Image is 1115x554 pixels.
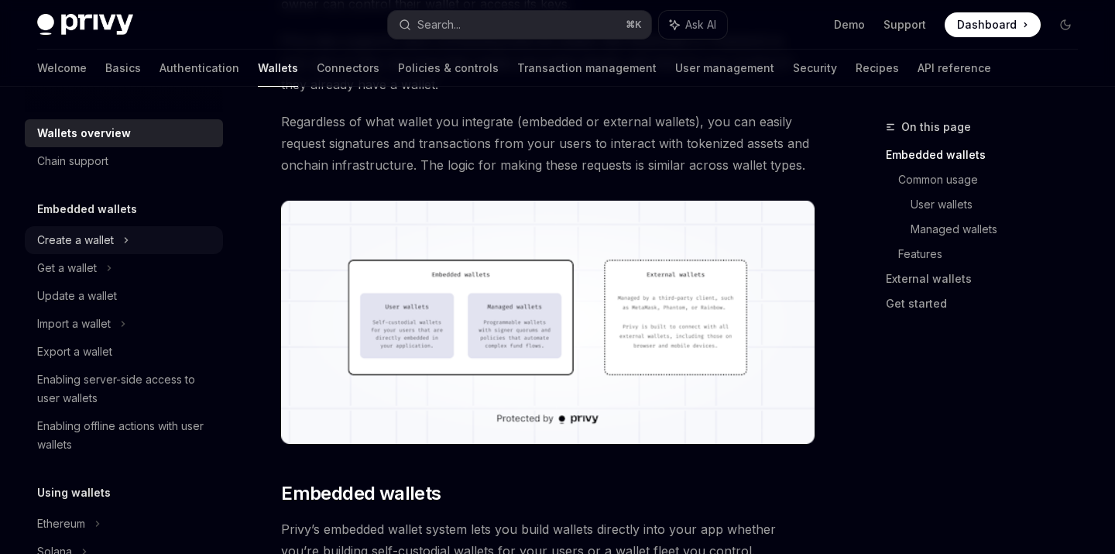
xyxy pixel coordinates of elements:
a: Enabling server-side access to user wallets [25,366,223,412]
div: Update a wallet [37,287,117,305]
a: User wallets [911,192,1090,217]
a: Support [883,17,926,33]
img: images/walletoverview.png [281,201,815,444]
div: Search... [417,15,461,34]
div: Chain support [37,152,108,170]
a: Policies & controls [398,50,499,87]
div: Ethereum [37,514,85,533]
span: Dashboard [957,17,1017,33]
button: Toggle dark mode [1053,12,1078,37]
a: Get started [886,291,1090,316]
div: Export a wallet [37,342,112,361]
a: Common usage [898,167,1090,192]
div: Get a wallet [37,259,97,277]
a: External wallets [886,267,1090,291]
a: Update a wallet [25,282,223,310]
div: Create a wallet [37,231,114,249]
a: Dashboard [945,12,1041,37]
img: dark logo [37,14,133,36]
span: On this page [901,118,971,136]
button: Ask AI [659,11,727,39]
a: API reference [918,50,991,87]
a: Connectors [317,50,379,87]
a: Demo [834,17,865,33]
span: Regardless of what wallet you integrate (embedded or external wallets), you can easily request si... [281,111,815,176]
div: Wallets overview [37,124,131,143]
a: Export a wallet [25,338,223,366]
div: Enabling server-side access to user wallets [37,370,214,408]
a: Wallets [258,50,298,87]
a: Enabling offline actions with user wallets [25,412,223,459]
a: Chain support [25,147,223,175]
a: Transaction management [517,50,657,87]
a: Features [898,242,1090,267]
a: Wallets overview [25,119,223,147]
a: Welcome [37,50,87,87]
div: Import a wallet [37,315,111,333]
span: ⌘ K [626,19,642,31]
span: Embedded wallets [281,481,441,506]
a: Basics [105,50,141,87]
div: Enabling offline actions with user wallets [37,417,214,454]
a: Recipes [856,50,899,87]
h5: Using wallets [37,483,111,502]
a: Managed wallets [911,217,1090,242]
a: Security [793,50,837,87]
span: Ask AI [685,17,716,33]
a: User management [675,50,774,87]
h5: Embedded wallets [37,200,137,219]
a: Embedded wallets [886,143,1090,167]
a: Authentication [160,50,239,87]
button: Search...⌘K [388,11,650,39]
